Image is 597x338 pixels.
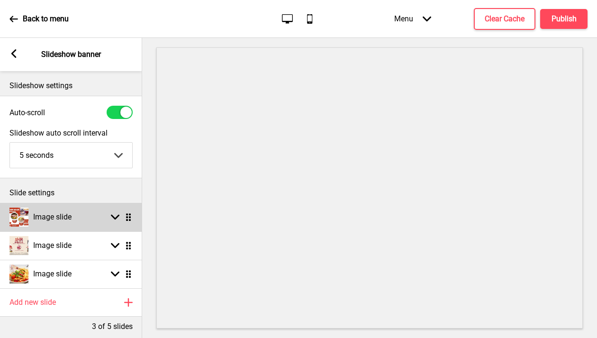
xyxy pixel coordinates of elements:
p: Slideshow settings [9,81,133,91]
div: Menu [385,5,441,33]
h4: Image slide [33,240,72,251]
label: Slideshow auto scroll interval [9,128,133,137]
button: Clear Cache [474,8,535,30]
p: Slide settings [9,188,133,198]
p: 3 of 5 slides [92,321,133,332]
h4: Publish [552,14,577,24]
p: Slideshow banner [41,49,101,60]
h4: Image slide [33,212,72,222]
button: Publish [540,9,588,29]
a: Back to menu [9,6,69,32]
h4: Clear Cache [485,14,525,24]
h4: Image slide [33,269,72,279]
p: Back to menu [23,14,69,24]
h4: Add new slide [9,297,56,308]
label: Auto-scroll [9,108,45,117]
